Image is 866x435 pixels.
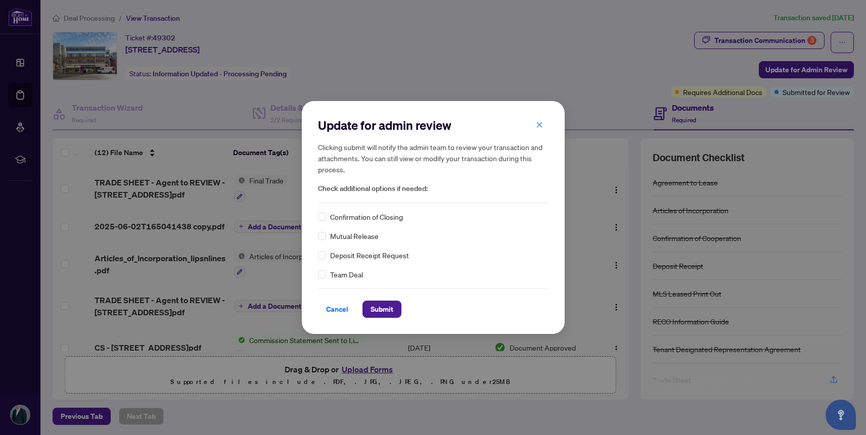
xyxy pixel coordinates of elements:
[318,141,549,175] h5: Clicking submit will notify the admin team to review your transaction and attachments. You can st...
[318,117,549,133] h2: Update for admin review
[330,230,379,241] span: Mutual Release
[362,301,401,318] button: Submit
[826,400,856,430] button: Open asap
[330,250,409,261] span: Deposit Receipt Request
[330,269,363,280] span: Team Deal
[330,211,403,222] span: Confirmation of Closing
[318,183,549,195] span: Check additional options if needed:
[536,121,543,128] span: close
[326,301,348,317] span: Cancel
[371,301,393,317] span: Submit
[318,301,356,318] button: Cancel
